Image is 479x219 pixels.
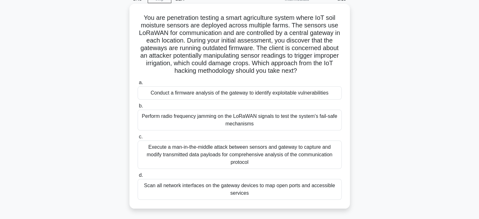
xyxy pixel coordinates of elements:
[139,134,143,139] span: c.
[138,110,342,130] div: Perform radio frequency jamming on the LoRaWAN signals to test the system's fail-safe mechanisms
[138,141,342,169] div: Execute a man-in-the-middle attack between sensors and gateway to capture and modify transmitted ...
[138,86,342,100] div: Conduct a firmware analysis of the gateway to identify exploitable vulnerabilities
[138,179,342,200] div: Scan all network interfaces on the gateway devices to map open ports and accessible services
[139,172,143,178] span: d.
[139,80,143,85] span: a.
[139,103,143,108] span: b.
[137,14,342,75] h5: You are penetration testing a smart agriculture system where IoT soil moisture sensors are deploy...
